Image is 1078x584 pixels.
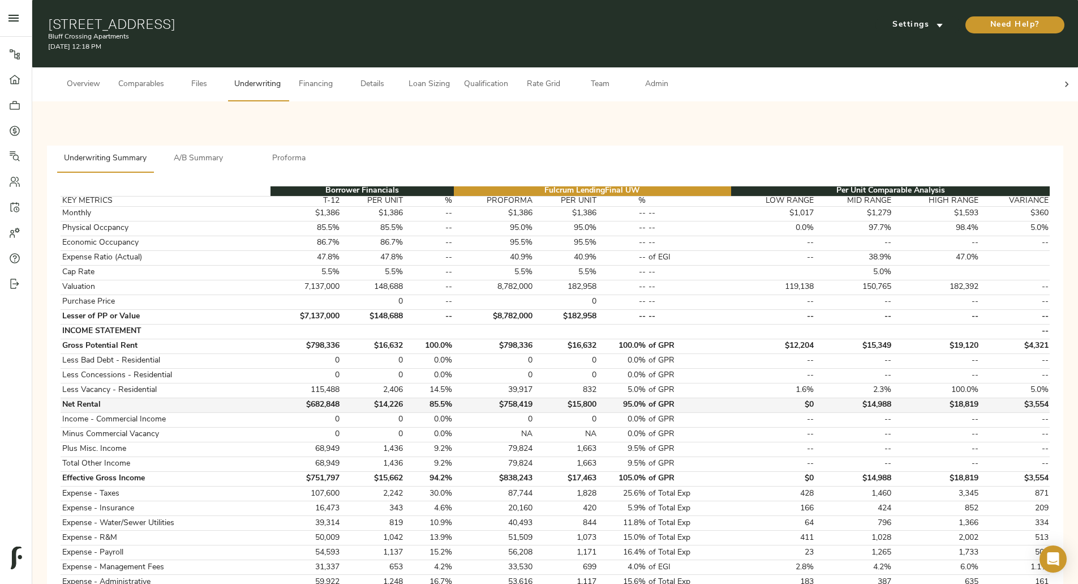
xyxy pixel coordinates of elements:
td: Income - Commercial Income [61,412,270,427]
td: -- [980,427,1050,442]
td: -- [893,309,980,324]
td: -- [815,309,893,324]
td: -- [404,221,453,236]
td: 5.0% [815,265,893,280]
td: $17,463 [534,471,598,486]
td: -- [815,427,893,442]
td: 0 [454,368,534,383]
td: 1,663 [534,442,598,457]
td: -- [598,309,647,324]
td: 0.0% [598,412,647,427]
td: 0 [534,368,598,383]
td: 0 [454,412,534,427]
td: -- [647,265,732,280]
td: $7,137,000 [270,309,341,324]
td: -- [980,412,1050,427]
td: 1,663 [534,457,598,471]
td: 5.0% [598,383,647,398]
td: 85.5% [404,398,453,412]
td: 1,436 [341,442,404,457]
td: $0 [731,471,815,486]
td: 64 [731,516,815,531]
td: Physical Occpancy [61,221,270,236]
td: -- [731,412,815,427]
td: -- [980,457,1050,471]
td: 4.6% [404,501,453,516]
td: of Total Exp [647,516,732,531]
td: 47.8% [341,250,404,265]
td: 0.0% [598,353,647,368]
td: 182,958 [534,280,598,295]
td: 182,392 [893,280,980,295]
span: A/B Summary [160,152,237,166]
td: 0 [270,353,341,368]
td: -- [815,353,893,368]
span: Qualification [464,78,508,92]
td: Cap Rate [61,265,270,280]
td: 40.9% [534,250,598,265]
td: -- [815,368,893,383]
td: 51,509 [454,531,534,545]
span: Underwriting Summary [64,152,147,166]
td: of GPR [647,368,732,383]
td: of Total Exp [647,501,732,516]
td: 0 [341,368,404,383]
td: 95.5% [454,236,534,250]
td: $1,279 [815,206,893,221]
td: -- [980,309,1050,324]
td: 100.0% [404,339,453,353]
td: $15,349 [815,339,893,353]
td: -- [893,353,980,368]
td: $758,419 [454,398,534,412]
td: $751,797 [270,471,341,486]
td: of GPR [647,383,732,398]
td: 50,009 [270,531,341,545]
td: $1,386 [270,206,341,221]
td: 115,488 [270,383,341,398]
td: $12,204 [731,339,815,353]
p: Bluff Crossing Apartments [48,32,724,42]
th: KEY METRICS [61,196,270,206]
span: Details [351,78,394,92]
td: 1,460 [815,487,893,501]
td: $14,988 [815,398,893,412]
td: 100.0% [598,339,647,353]
td: $14,988 [815,471,893,486]
td: -- [598,250,647,265]
td: 95.0% [598,398,647,412]
th: Borrower Financials [270,186,453,197]
td: 85.5% [341,221,404,236]
td: 0 [534,295,598,309]
span: Team [578,78,621,92]
td: -- [731,236,815,250]
td: $838,243 [454,471,534,486]
td: 2,242 [341,487,404,501]
th: VARIANCE [980,196,1050,206]
span: Loan Sizing [407,78,450,92]
td: of GPR [647,398,732,412]
td: 166 [731,501,815,516]
td: $15,662 [341,471,404,486]
td: of GPR [647,457,732,471]
td: 0.0% [404,412,453,427]
td: 844 [534,516,598,531]
th: T-12 [270,196,341,206]
td: 1,828 [534,487,598,501]
td: Plus Misc. Income [61,442,270,457]
td: -- [731,309,815,324]
img: logo [11,547,22,569]
td: 0 [534,353,598,368]
td: 14.5% [404,383,453,398]
td: 1,436 [341,457,404,471]
td: 13.9% [404,531,453,545]
td: -- [647,221,732,236]
td: 5.9% [598,501,647,516]
td: Total Other Income [61,457,270,471]
td: 5.5% [454,265,534,280]
td: -- [404,295,453,309]
td: -- [731,442,815,457]
td: $798,336 [270,339,341,353]
td: -- [731,295,815,309]
td: $3,554 [980,398,1050,412]
td: 5.5% [341,265,404,280]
